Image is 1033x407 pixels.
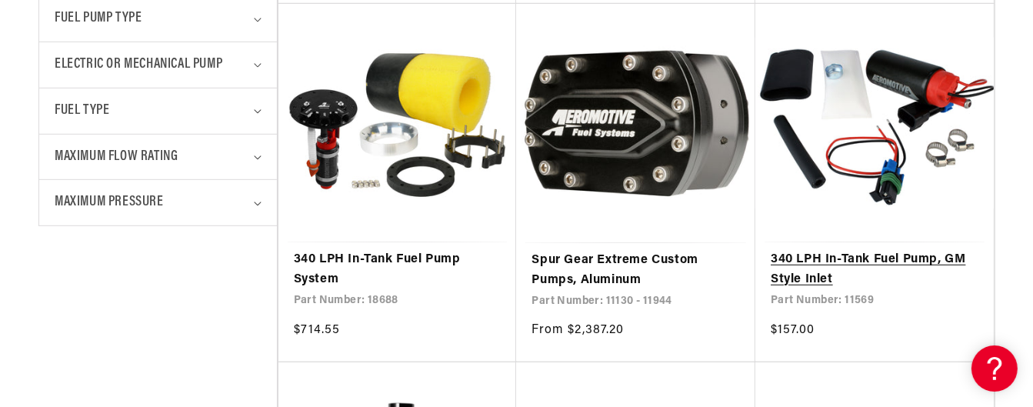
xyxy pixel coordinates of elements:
[55,42,262,88] summary: Electric or Mechanical Pump (0 selected)
[55,88,262,134] summary: Fuel Type (0 selected)
[55,135,262,180] summary: Maximum Flow Rating (0 selected)
[55,100,109,122] span: Fuel Type
[55,192,164,214] span: Maximum Pressure
[55,146,178,168] span: Maximum Flow Rating
[55,8,142,30] span: Fuel Pump Type
[531,251,740,290] a: Spur Gear Extreme Custom Pumps, Aluminum
[294,250,502,289] a: 340 LPH In-Tank Fuel Pump System
[771,250,978,289] a: 340 LPH In-Tank Fuel Pump, GM Style Inlet
[55,54,222,76] span: Electric or Mechanical Pump
[55,180,262,225] summary: Maximum Pressure (0 selected)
